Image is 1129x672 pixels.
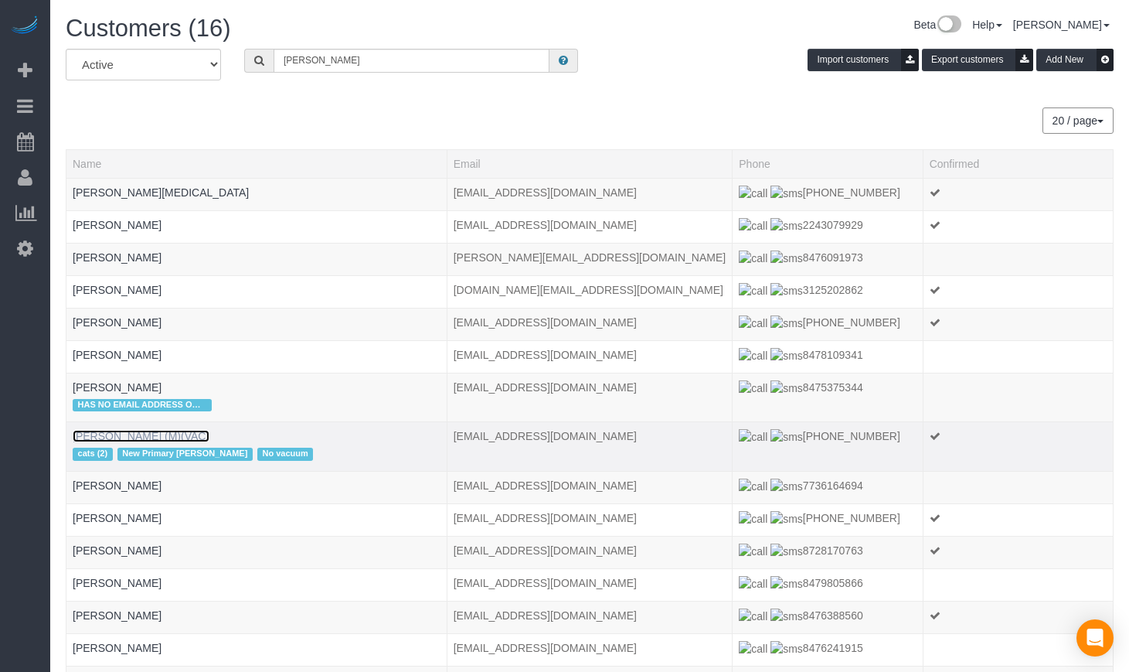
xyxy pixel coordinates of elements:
a: [PERSON_NAME] [73,284,162,296]
a: [PERSON_NAME][MEDICAL_DATA] [73,186,249,199]
img: sms [770,576,803,592]
td: Email [447,422,733,471]
span: 8478109341 [739,349,862,361]
td: Phone [733,601,923,633]
td: Confirmed [923,601,1113,633]
span: [PHONE_NUMBER] [739,430,900,442]
span: [PHONE_NUMBER] [739,186,900,199]
img: sms [770,479,803,494]
img: call [739,511,767,527]
span: cats (2) [73,448,113,460]
div: Tags [73,330,440,334]
img: call [739,283,767,298]
div: Tags [73,591,440,595]
img: call [739,641,767,657]
td: Email [447,243,733,275]
td: Phone [733,308,923,340]
td: Confirmed [923,422,1113,471]
a: [PERSON_NAME] [73,219,162,231]
span: Customers (16) [66,15,231,42]
span: [PHONE_NUMBER] [739,316,900,329]
a: [PERSON_NAME] [73,349,162,361]
div: Tags [73,656,440,660]
td: Email [447,210,733,243]
img: call [739,218,767,234]
div: Tags [73,623,440,627]
td: Email [447,503,733,536]
a: [PERSON_NAME] [73,609,162,622]
div: Tags [73,200,440,204]
img: call [739,576,767,592]
div: Open Intercom Messenger [1076,619,1114,657]
div: Tags [73,444,440,464]
td: Email [447,340,733,373]
img: New interface [936,15,961,36]
img: call [739,348,767,363]
a: Help [972,19,1002,31]
td: Name [66,210,447,243]
input: Search customers ... [274,49,549,73]
img: Automaid Logo [9,15,40,37]
img: sms [770,348,803,363]
a: [PERSON_NAME] [73,251,162,264]
img: sms [770,380,803,396]
div: Tags [73,298,440,302]
nav: Pagination navigation [1043,107,1114,134]
div: Tags [73,493,440,497]
td: Phone [733,178,923,210]
button: Export customers [922,49,1033,71]
img: sms [770,511,803,527]
td: Name [66,536,447,568]
img: call [739,380,767,396]
a: [PERSON_NAME] [73,316,162,329]
img: call [739,479,767,494]
a: [PERSON_NAME] [73,544,162,557]
img: sms [770,609,803,624]
td: Confirmed [923,471,1113,503]
td: Phone [733,422,923,471]
th: Phone [733,149,923,178]
td: Name [66,373,447,421]
div: Tags [73,233,440,237]
div: Tags [73,363,440,367]
div: Tags [73,526,440,530]
td: Phone [733,243,923,275]
td: Email [447,601,733,633]
img: call [739,429,767,445]
td: Phone [733,471,923,503]
span: [PHONE_NUMBER] [739,512,900,524]
span: New Primary [PERSON_NAME] [117,448,253,460]
div: Tags [73,395,440,415]
img: sms [770,641,803,657]
th: Email [447,149,733,178]
td: Confirmed [923,536,1113,568]
img: sms [770,544,803,559]
span: 7736164694 [739,479,862,492]
td: Confirmed [923,308,1113,340]
td: Confirmed [923,340,1113,373]
td: Name [66,422,447,471]
a: [PERSON_NAME] [73,479,162,492]
span: 8476388560 [739,609,862,622]
td: Email [447,633,733,666]
td: Email [447,308,733,340]
img: sms [770,186,803,201]
td: Name [66,633,447,666]
td: Confirmed [923,210,1113,243]
span: 8728170763 [739,544,862,557]
a: [PERSON_NAME] [73,577,162,589]
td: Phone [733,210,923,243]
img: call [739,186,767,201]
img: sms [770,316,803,331]
td: Phone [733,340,923,373]
th: Confirmed [923,149,1113,178]
img: call [739,544,767,559]
div: Tags [73,558,440,562]
span: 2243079929 [739,219,862,231]
td: Phone [733,568,923,601]
td: Phone [733,503,923,536]
td: Email [447,275,733,308]
span: 8479805866 [739,577,862,589]
a: [PERSON_NAME] [1013,19,1110,31]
